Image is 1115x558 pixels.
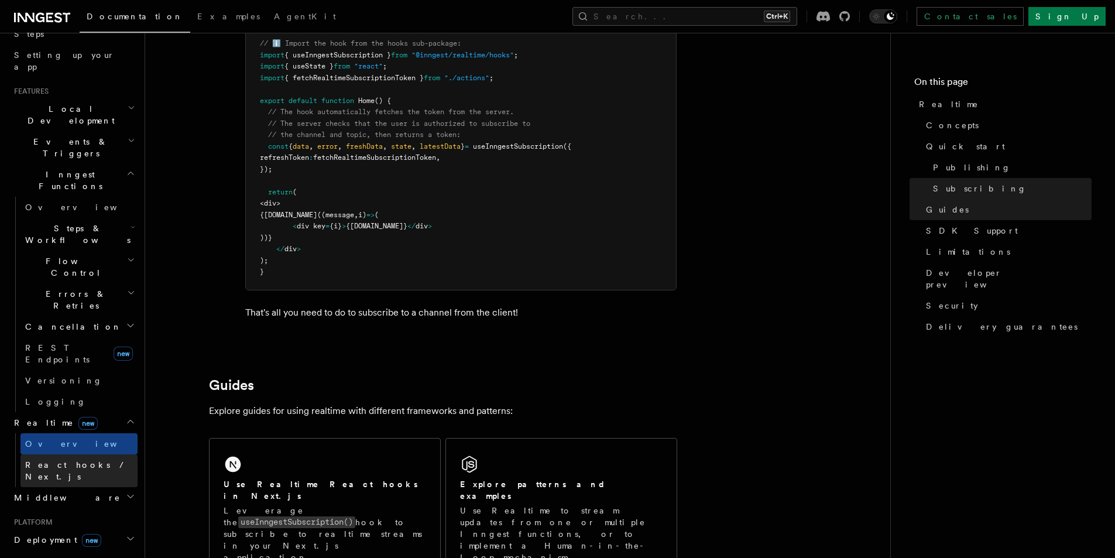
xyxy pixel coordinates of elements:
[563,142,571,150] span: ({
[114,347,133,361] span: new
[264,199,276,207] span: div
[190,4,267,32] a: Examples
[921,220,1092,241] a: SDK Support
[284,62,334,70] span: { useState }
[926,246,1010,258] span: Limitations
[358,97,375,105] span: Home
[926,204,969,215] span: Guides
[260,153,309,162] span: refreshToken
[284,51,391,59] span: { useInngestSubscription }
[436,153,440,162] span: ,
[9,529,138,550] button: Deploymentnew
[238,516,355,528] code: useInngestSubscription()
[268,188,293,196] span: return
[926,119,979,131] span: Concepts
[9,87,49,96] span: Features
[20,218,138,251] button: Steps & Workflows
[9,136,128,159] span: Events & Triggers
[428,222,432,230] span: >
[572,7,797,26] button: Search...Ctrl+K
[276,199,280,207] span: >
[383,62,387,70] span: ;
[309,153,313,162] span: :
[366,211,375,219] span: =>
[293,222,297,230] span: <
[461,142,465,150] span: }
[20,251,138,283] button: Flow Control
[928,157,1092,178] a: Publishing
[933,162,1011,173] span: Publishing
[20,283,138,316] button: Errors & Retries
[245,304,677,321] p: That's all you need to do to subscribe to a channel from the client!
[309,142,313,150] span: ,
[9,44,138,77] a: Setting up your app
[317,142,338,150] span: error
[926,267,1092,290] span: Developer preview
[25,439,146,449] span: Overview
[224,478,426,502] h2: Use Realtime React hooks in Next.js
[391,51,407,59] span: from
[260,51,284,59] span: import
[80,4,190,33] a: Documentation
[293,188,297,196] span: (
[9,164,138,197] button: Inngest Functions
[921,115,1092,136] a: Concepts
[197,12,260,21] span: Examples
[20,255,127,279] span: Flow Control
[20,454,138,487] a: React hooks / Next.js
[342,222,346,230] span: >
[354,62,383,70] span: "react"
[346,142,383,150] span: freshData
[460,478,663,502] h2: Explore patterns and examples
[921,241,1092,262] a: Limitations
[82,534,101,547] span: new
[921,295,1092,316] a: Security
[25,203,146,212] span: Overview
[926,225,1018,237] span: SDK Support
[473,142,563,150] span: useInngestSubscription
[416,222,428,230] span: div
[764,11,790,22] kbd: Ctrl+K
[9,131,138,164] button: Events & Triggers
[209,403,677,419] p: Explore guides for using realtime with different frameworks and patterns:
[20,222,131,246] span: Steps & Workflows
[444,74,489,82] span: "./actions"
[391,142,411,150] span: state
[514,51,518,59] span: ;
[9,433,138,487] div: Realtimenew
[25,343,90,364] span: REST Endpoints
[926,300,978,311] span: Security
[260,268,264,276] span: }
[268,131,461,139] span: // the channel and topic, then returns a token:
[325,222,330,230] span: =
[928,178,1092,199] a: Subscribing
[921,136,1092,157] a: Quick start
[20,433,138,454] a: Overview
[268,108,514,116] span: // The hook automatically fetches the token from the server.
[20,197,138,218] a: Overview
[276,245,284,253] span: </
[274,12,336,21] span: AgentKit
[411,142,416,150] span: ,
[358,211,366,219] span: i)
[14,50,115,71] span: Setting up your app
[424,74,440,82] span: from
[921,316,1092,337] a: Delivery guarantees
[420,142,461,150] span: latestData
[411,51,514,59] span: "@inngest/realtime/hooks"
[87,12,183,21] span: Documentation
[20,321,122,333] span: Cancellation
[926,321,1078,333] span: Delivery guarantees
[297,245,301,253] span: >
[260,165,272,173] span: });
[465,142,469,150] span: =
[9,412,138,433] button: Realtimenew
[338,142,342,150] span: ,
[260,62,284,70] span: import
[869,9,897,23] button: Toggle dark mode
[933,183,1027,194] span: Subscribing
[268,119,530,128] span: // The server checks that the user is authorized to subscribe to
[9,487,138,508] button: Middleware
[407,222,416,230] span: </
[293,142,309,150] span: data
